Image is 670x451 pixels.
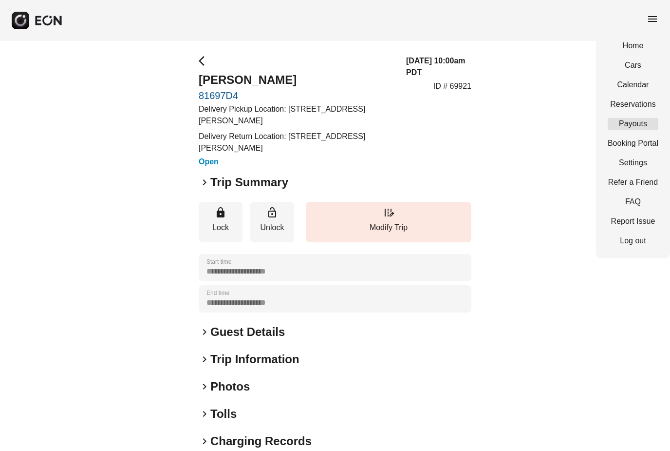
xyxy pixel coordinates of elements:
a: Reservations [608,98,658,110]
h2: [PERSON_NAME] [199,72,394,88]
p: Modify Trip [311,222,466,234]
a: 81697D4 [199,90,394,101]
p: ID # 69921 [433,80,471,92]
p: Delivery Pickup Location: [STREET_ADDRESS][PERSON_NAME] [199,103,394,127]
h2: Tolls [210,406,237,422]
a: FAQ [608,196,658,208]
p: Delivery Return Location: [STREET_ADDRESS][PERSON_NAME] [199,131,394,154]
h2: Charging Records [210,433,312,449]
h2: Guest Details [210,324,285,340]
span: menu [647,13,658,25]
button: Unlock [250,202,294,242]
span: lock [215,207,226,218]
a: Report Issue [608,216,658,227]
h3: [DATE] 10:00am PDT [406,55,471,78]
span: edit_road [383,207,394,218]
span: keyboard_arrow_right [199,353,210,365]
a: Settings [608,157,658,169]
h3: Open [199,156,394,168]
button: Lock [199,202,242,242]
h2: Trip Summary [210,175,288,190]
span: keyboard_arrow_right [199,381,210,392]
span: keyboard_arrow_right [199,326,210,338]
a: Refer a Friend [608,176,658,188]
a: Calendar [608,79,658,91]
span: keyboard_arrow_right [199,176,210,188]
p: Unlock [255,222,289,234]
h2: Photos [210,379,250,394]
a: Log out [608,235,658,247]
p: Lock [204,222,238,234]
a: Booking Portal [608,137,658,149]
span: lock_open [266,207,278,218]
button: Modify Trip [306,202,471,242]
span: keyboard_arrow_right [199,408,210,420]
a: Cars [608,59,658,71]
span: keyboard_arrow_right [199,435,210,447]
a: Payouts [608,118,658,130]
h2: Trip Information [210,352,299,367]
span: arrow_back_ios [199,55,210,67]
a: Home [608,40,658,52]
